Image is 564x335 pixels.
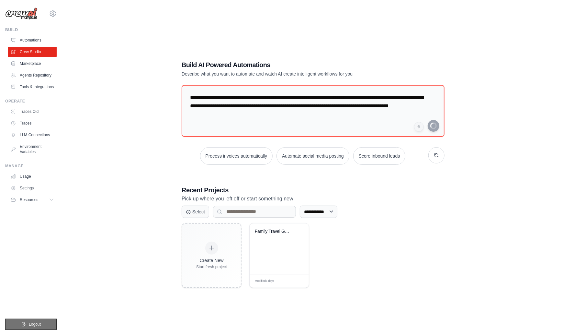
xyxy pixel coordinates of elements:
[8,106,57,117] a: Traces Old
[8,118,57,128] a: Traces
[182,185,445,195] h3: Recent Projects
[532,304,564,335] iframe: Chat Widget
[5,7,38,20] img: Logo
[8,130,57,140] a: LLM Connections
[276,147,349,165] button: Automate social media posting
[196,257,227,264] div: Create New
[196,264,227,269] div: Start fresh project
[5,99,57,104] div: Operate
[294,279,299,284] span: Edit
[5,319,57,330] button: Logout
[8,82,57,92] a: Tools & Integrations
[182,206,209,218] button: Select
[8,58,57,69] a: Marketplace
[182,71,399,77] p: Describe what you want to automate and watch AI create intelligent workflows for you
[414,122,424,132] button: Click to speak your automation idea
[255,229,294,234] div: Family Travel Guide Generator
[428,147,445,163] button: Get new suggestions
[8,35,57,45] a: Automations
[8,47,57,57] a: Crew Studio
[20,197,38,202] span: Resources
[182,60,399,69] h1: Build AI Powered Automations
[255,279,275,283] span: Modified 6 days
[5,163,57,169] div: Manage
[29,322,41,327] span: Logout
[182,195,445,203] p: Pick up where you left off or start something new
[8,141,57,157] a: Environment Variables
[353,147,406,165] button: Score inbound leads
[8,70,57,80] a: Agents Repository
[532,304,564,335] div: Giny del xat
[5,27,57,32] div: Build
[200,147,273,165] button: Process invoices automatically
[8,183,57,193] a: Settings
[8,171,57,182] a: Usage
[8,195,57,205] button: Resources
